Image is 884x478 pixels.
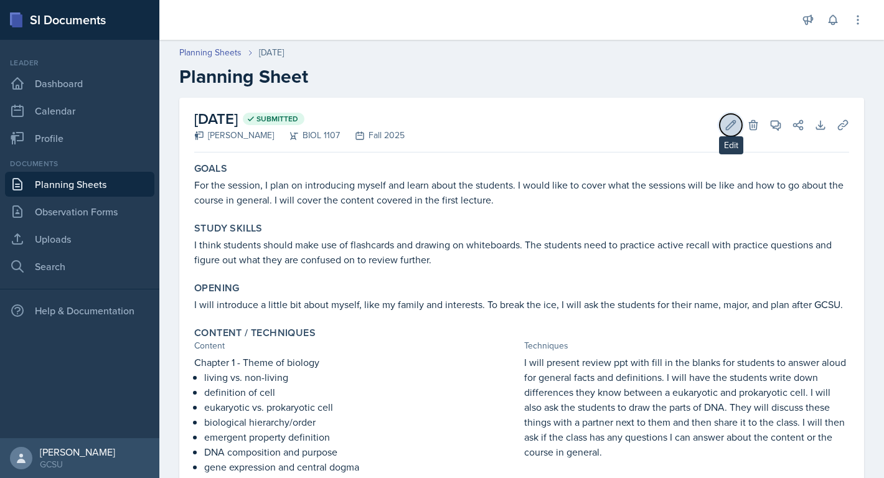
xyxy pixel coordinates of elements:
[204,385,519,400] p: definition of cell
[204,415,519,429] p: biological hierarchy/order
[194,355,519,370] p: Chapter 1 - Theme of biology
[5,172,154,197] a: Planning Sheets
[5,199,154,224] a: Observation Forms
[5,227,154,251] a: Uploads
[259,46,284,59] div: [DATE]
[194,282,240,294] label: Opening
[5,254,154,279] a: Search
[5,98,154,123] a: Calendar
[179,46,242,59] a: Planning Sheets
[340,129,405,142] div: Fall 2025
[204,444,519,459] p: DNA composition and purpose
[720,114,742,136] button: Edit
[179,65,864,88] h2: Planning Sheet
[194,177,849,207] p: For the session, I plan on introducing myself and learn about the students. I would like to cover...
[204,429,519,444] p: emergent property definition
[194,222,263,235] label: Study Skills
[5,158,154,169] div: Documents
[194,327,316,339] label: Content / Techniques
[194,237,849,267] p: I think students should make use of flashcards and drawing on whiteboards. The students need to p...
[194,162,227,175] label: Goals
[194,108,405,130] h2: [DATE]
[194,339,519,352] div: Content
[5,71,154,96] a: Dashboard
[5,126,154,151] a: Profile
[524,339,849,352] div: Techniques
[40,446,115,458] div: [PERSON_NAME]
[204,459,519,474] p: gene expression and central dogma
[194,129,274,142] div: [PERSON_NAME]
[5,57,154,68] div: Leader
[204,400,519,415] p: eukaryotic vs. prokaryotic cell
[524,355,849,459] p: I will present review ppt with fill in the blanks for students to answer aloud for general facts ...
[40,458,115,471] div: GCSU
[5,298,154,323] div: Help & Documentation
[274,129,340,142] div: BIOL 1107
[256,114,298,124] span: Submitted
[194,297,849,312] p: I will introduce a little bit about myself, like my family and interests. To break the ice, I wil...
[204,370,519,385] p: living vs. non-living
